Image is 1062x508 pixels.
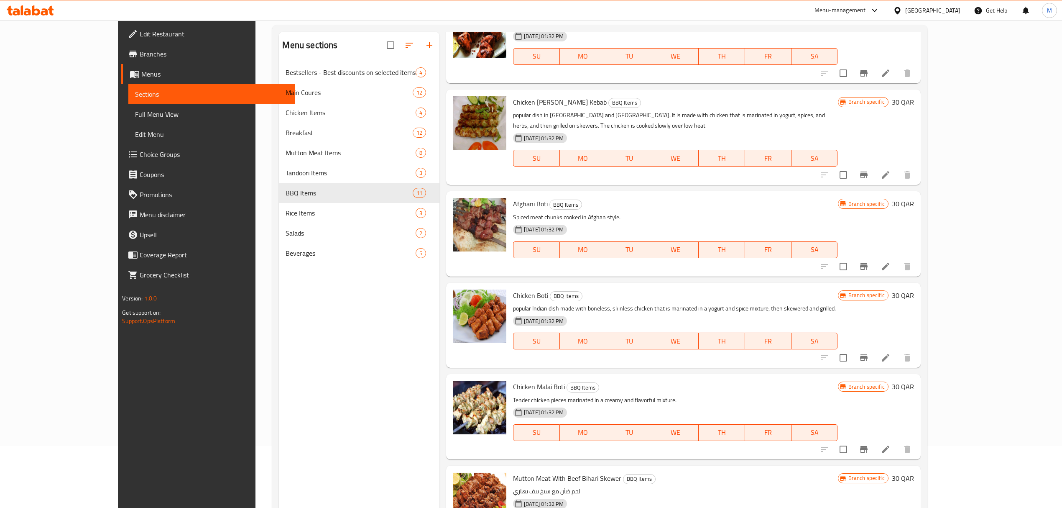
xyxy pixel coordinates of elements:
h6: 30 QAR [892,472,914,484]
div: Main Coures12 [279,82,439,103]
a: Coverage Report [121,245,295,265]
div: items [416,148,426,158]
button: TU [606,241,653,258]
span: 4 [416,109,426,117]
span: Salads [286,228,415,238]
button: delete [897,63,917,83]
span: MO [563,244,603,256]
button: WE [652,424,699,441]
a: Edit menu item [881,68,891,78]
a: Edit menu item [881,262,891,272]
div: Rice Items3 [279,203,439,223]
span: Chicken Malai Boti [513,380,565,393]
button: SA [791,333,838,349]
span: Branch specific [845,474,888,482]
span: SU [517,152,557,164]
div: Rice Items [286,208,415,218]
div: Tandoori Items [286,168,415,178]
nav: Menu sections [279,59,439,267]
div: Chicken Items4 [279,103,439,123]
a: Coupons [121,164,295,185]
div: items [416,228,426,238]
button: Branch-specific-item [854,63,874,83]
div: Menu-management [814,5,866,15]
button: SA [791,48,838,65]
button: Add section [419,35,439,55]
span: 11 [413,189,426,197]
h6: 30 QAR [892,96,914,108]
button: FR [745,424,791,441]
button: TH [699,424,745,441]
span: Branch specific [845,383,888,391]
div: BBQ Items [567,382,599,393]
button: delete [897,165,917,185]
span: TU [610,426,649,439]
img: Chicken Malai Boti [453,381,506,434]
span: WE [656,244,695,256]
div: items [413,128,426,138]
span: Beverages [286,248,415,258]
button: delete [897,439,917,459]
span: Edit Restaurant [140,29,288,39]
span: MO [563,426,603,439]
button: SU [513,48,560,65]
span: Promotions [140,190,288,200]
span: Afghani Boti [513,198,548,210]
div: items [416,248,426,258]
img: Afghani Boti [453,198,506,251]
div: BBQ Items [286,188,412,198]
div: Tandoori Items3 [279,163,439,183]
div: BBQ Items [608,98,641,108]
span: FR [748,426,788,439]
a: Edit Restaurant [121,24,295,44]
h2: Menu sections [282,39,337,51]
span: M [1047,6,1052,15]
div: items [413,87,426,97]
img: Mutton Meat Boti [453,5,506,58]
span: WE [656,152,695,164]
span: [DATE] 01:32 PM [521,500,567,508]
div: Mutton Meat Items [286,148,415,158]
span: Version: [122,293,143,304]
a: Edit menu item [881,444,891,454]
span: TH [702,244,742,256]
span: MO [563,335,603,347]
span: 12 [413,129,426,137]
span: 1.0.0 [144,293,157,304]
span: [DATE] 01:32 PM [521,32,567,40]
span: Grocery Checklist [140,270,288,280]
button: SA [791,241,838,258]
span: TH [702,335,742,347]
span: Sort sections [399,35,419,55]
button: SU [513,241,560,258]
h6: 30 QAR [892,290,914,301]
a: Promotions [121,185,295,205]
span: [DATE] 01:32 PM [521,226,567,233]
h6: 30 QAR [892,198,914,210]
button: FR [745,241,791,258]
a: Grocery Checklist [121,265,295,285]
span: WE [656,50,695,62]
button: SA [791,424,838,441]
button: WE [652,48,699,65]
span: WE [656,426,695,439]
span: Main Coures [286,87,412,97]
span: Select to update [835,258,852,275]
span: Edit Menu [135,129,288,139]
div: Chicken Items [286,108,415,118]
span: Menu disclaimer [140,210,288,220]
span: SA [795,152,835,164]
button: FR [745,150,791,167]
div: Salads2 [279,223,439,243]
span: Chicken Boti [513,289,548,302]
div: Bestsellers - Best discounts on selected items [286,67,415,77]
button: Branch-specific-item [854,439,874,459]
button: TU [606,424,653,441]
span: Chicken [PERSON_NAME] Kebab [513,96,607,108]
span: Mutton Meat With Beef Bihari Skewer [513,472,621,485]
a: Choice Groups [121,144,295,164]
span: 3 [416,169,426,177]
span: BBQ Items [609,98,641,108]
